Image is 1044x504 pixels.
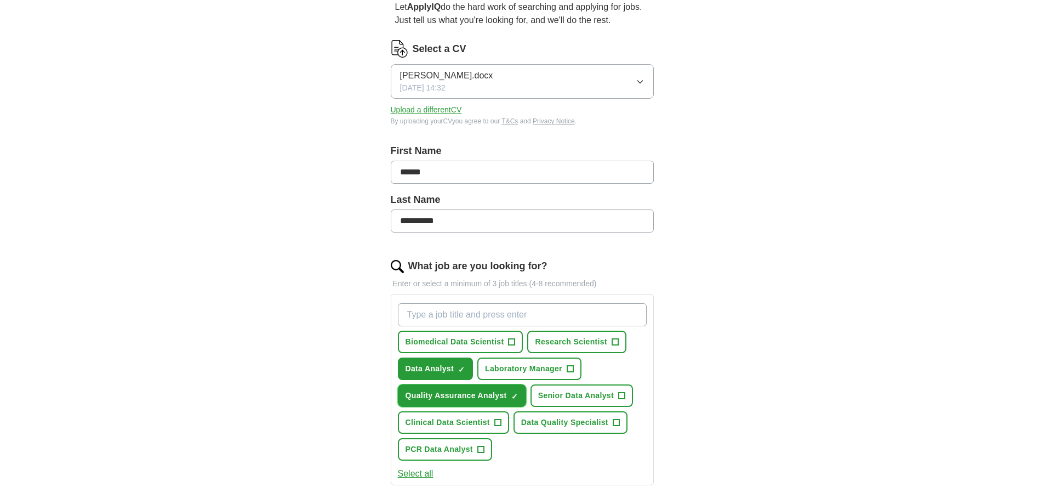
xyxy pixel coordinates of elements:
label: What job are you looking for? [408,259,547,274]
button: Data Analyst✓ [398,358,473,380]
span: Data Quality Specialist [521,417,608,428]
label: Last Name [391,192,654,207]
button: Quality Assurance Analyst✓ [398,384,526,407]
img: search.png [391,260,404,273]
label: First Name [391,144,654,158]
span: Research Scientist [535,336,607,348]
a: Privacy Notice [533,117,575,125]
span: Clinical Data Scientist [406,417,490,428]
span: [DATE] 14:32 [400,82,446,94]
button: Senior Data Analyst [530,384,633,407]
span: Biomedical Data Scientist [406,336,504,348]
span: Laboratory Manager [485,363,562,375]
a: T&Cs [501,117,518,125]
strong: ApplyIQ [407,2,441,12]
button: Clinical Data Scientist [398,411,509,434]
span: Data Analyst [406,363,454,375]
button: Upload a differentCV [391,104,462,116]
label: Select a CV [413,42,466,56]
button: Select all [398,467,433,480]
span: PCR Data Analyst [406,444,473,455]
p: Enter or select a minimum of 3 job titles (4-8 recommended) [391,278,654,290]
span: ✓ [511,392,518,401]
button: Biomedical Data Scientist [398,331,523,353]
button: Data Quality Specialist [514,411,627,434]
button: PCR Data Analyst [398,438,492,461]
button: Research Scientist [527,331,626,353]
div: By uploading your CV you agree to our and . [391,116,654,126]
button: [PERSON_NAME].docx[DATE] 14:32 [391,64,654,99]
span: ✓ [458,365,465,374]
span: [PERSON_NAME].docx [400,69,493,82]
span: Senior Data Analyst [538,390,614,401]
img: CV Icon [391,40,408,58]
input: Type a job title and press enter [398,303,647,326]
span: Quality Assurance Analyst [406,390,507,401]
button: Laboratory Manager [477,358,581,380]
